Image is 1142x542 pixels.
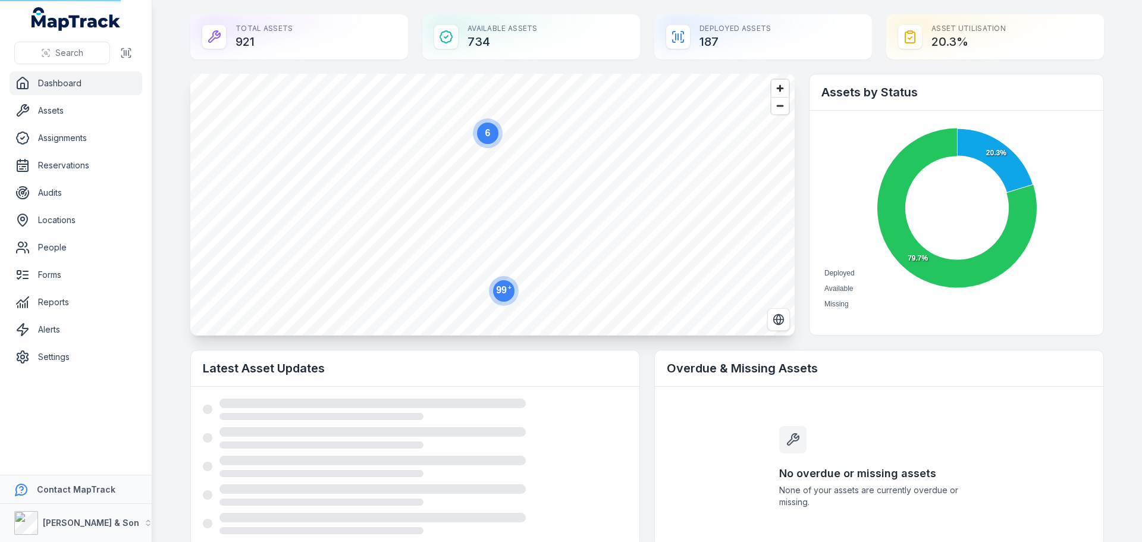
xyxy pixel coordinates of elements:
canvas: Map [190,74,795,336]
h3: No overdue or missing assets [779,465,979,482]
a: Forms [10,263,142,287]
text: 99 [496,284,512,295]
h2: Latest Asset Updates [203,360,628,377]
a: People [10,236,142,259]
button: Zoom in [771,80,789,97]
strong: Contact MapTrack [37,484,115,494]
span: Deployed [824,269,855,277]
h2: Assets by Status [821,84,1091,101]
a: Assignments [10,126,142,150]
a: Locations [10,208,142,232]
button: Search [14,42,110,64]
a: Reports [10,290,142,314]
a: MapTrack [32,7,121,31]
a: Assets [10,99,142,123]
span: Search [55,47,83,59]
a: Dashboard [10,71,142,95]
button: Switch to Satellite View [767,308,790,331]
a: Alerts [10,318,142,342]
span: None of your assets are currently overdue or missing. [779,484,979,508]
a: Reservations [10,153,142,177]
h2: Overdue & Missing Assets [667,360,1091,377]
span: Available [824,284,853,293]
strong: [PERSON_NAME] & Son [43,518,139,528]
button: Zoom out [771,97,789,114]
a: Audits [10,181,142,205]
tspan: + [508,284,512,291]
a: Settings [10,345,142,369]
span: Missing [824,300,849,308]
text: 6 [485,128,491,138]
